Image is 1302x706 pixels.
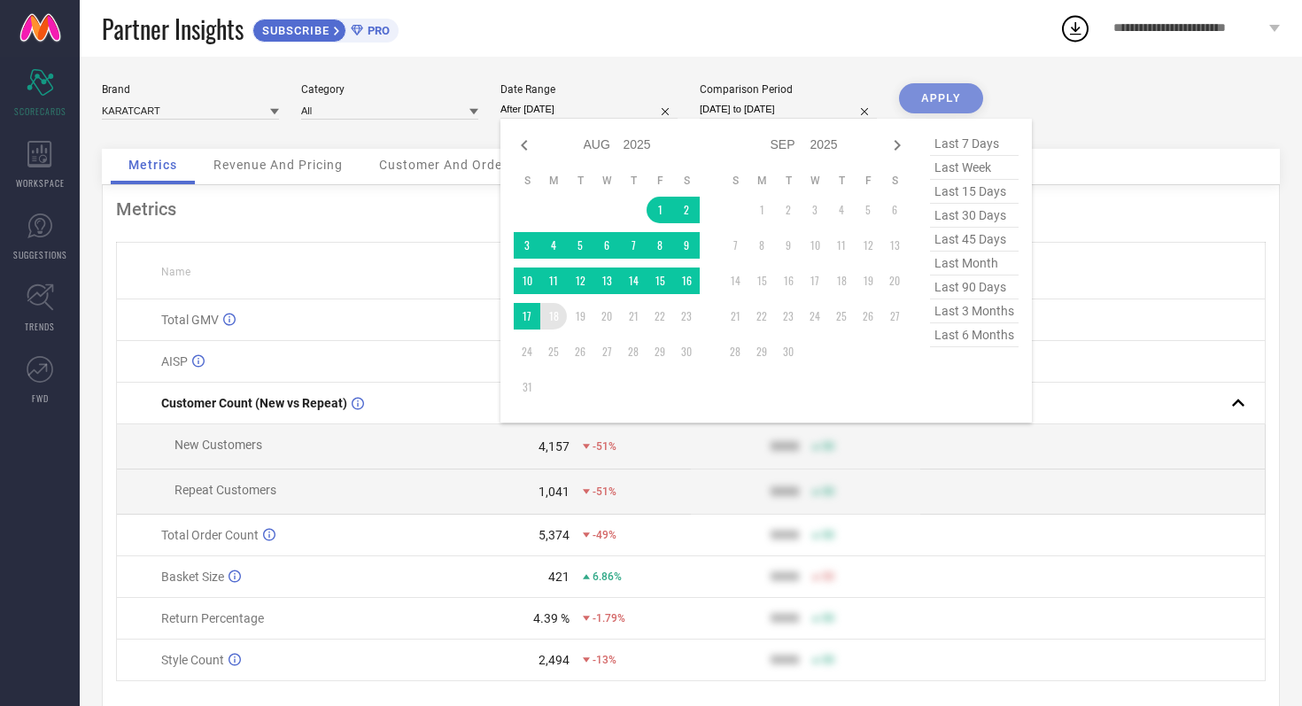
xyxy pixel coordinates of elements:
[620,268,647,294] td: Thu Aug 14 2025
[593,232,620,259] td: Wed Aug 06 2025
[25,320,55,333] span: TRENDS
[822,529,834,541] span: 50
[253,24,334,37] span: SUBSCRIBE
[822,485,834,498] span: 50
[771,611,799,625] div: 9999
[881,174,908,188] th: Saturday
[673,268,700,294] td: Sat Aug 16 2025
[102,11,244,47] span: Partner Insights
[771,570,799,584] div: 9999
[828,197,855,223] td: Thu Sep 04 2025
[647,232,673,259] td: Fri Aug 08 2025
[379,158,515,172] span: Customer And Orders
[174,483,276,497] span: Repeat Customers
[593,570,622,583] span: 6.86%
[620,338,647,365] td: Thu Aug 28 2025
[930,323,1019,347] span: last 6 months
[855,268,881,294] td: Fri Sep 19 2025
[500,83,678,96] div: Date Range
[647,338,673,365] td: Fri Aug 29 2025
[593,268,620,294] td: Wed Aug 13 2025
[116,198,1266,220] div: Metrics
[514,174,540,188] th: Sunday
[567,268,593,294] td: Tue Aug 12 2025
[930,252,1019,275] span: last month
[593,529,616,541] span: -49%
[567,232,593,259] td: Tue Aug 05 2025
[855,303,881,330] td: Fri Sep 26 2025
[540,303,567,330] td: Mon Aug 18 2025
[161,396,347,410] span: Customer Count (New vs Repeat)
[673,197,700,223] td: Sat Aug 02 2025
[13,248,67,261] span: SUGGESTIONS
[930,180,1019,204] span: last 15 days
[802,197,828,223] td: Wed Sep 03 2025
[775,174,802,188] th: Tuesday
[828,232,855,259] td: Thu Sep 11 2025
[930,204,1019,228] span: last 30 days
[748,197,775,223] td: Mon Sep 01 2025
[540,338,567,365] td: Mon Aug 25 2025
[161,611,264,625] span: Return Percentage
[514,303,540,330] td: Sun Aug 17 2025
[802,303,828,330] td: Wed Sep 24 2025
[881,197,908,223] td: Sat Sep 06 2025
[822,440,834,453] span: 50
[802,268,828,294] td: Wed Sep 17 2025
[539,439,570,454] div: 4,157
[748,232,775,259] td: Mon Sep 08 2025
[514,374,540,400] td: Sun Aug 31 2025
[647,197,673,223] td: Fri Aug 01 2025
[748,303,775,330] td: Mon Sep 22 2025
[174,438,262,452] span: New Customers
[539,528,570,542] div: 5,374
[593,612,625,625] span: -1.79%
[514,338,540,365] td: Sun Aug 24 2025
[700,100,877,119] input: Select comparison period
[775,232,802,259] td: Tue Sep 09 2025
[533,611,570,625] div: 4.39 %
[802,232,828,259] td: Wed Sep 10 2025
[822,654,834,666] span: 50
[620,232,647,259] td: Thu Aug 07 2025
[855,197,881,223] td: Fri Sep 05 2025
[252,14,399,43] a: SUBSCRIBEPRO
[128,158,177,172] span: Metrics
[822,570,834,583] span: 50
[593,338,620,365] td: Wed Aug 27 2025
[161,354,188,369] span: AISP
[771,485,799,499] div: 9999
[593,440,616,453] span: -51%
[593,485,616,498] span: -51%
[593,303,620,330] td: Wed Aug 20 2025
[647,174,673,188] th: Friday
[828,174,855,188] th: Thursday
[748,174,775,188] th: Monday
[647,303,673,330] td: Fri Aug 22 2025
[161,570,224,584] span: Basket Size
[301,83,478,96] div: Category
[620,174,647,188] th: Thursday
[161,266,190,278] span: Name
[775,268,802,294] td: Tue Sep 16 2025
[828,268,855,294] td: Thu Sep 18 2025
[748,268,775,294] td: Mon Sep 15 2025
[500,100,678,119] input: Select date range
[32,392,49,405] span: FWD
[593,174,620,188] th: Wednesday
[540,174,567,188] th: Monday
[722,232,748,259] td: Sun Sep 07 2025
[775,338,802,365] td: Tue Sep 30 2025
[514,232,540,259] td: Sun Aug 03 2025
[620,303,647,330] td: Thu Aug 21 2025
[881,232,908,259] td: Sat Sep 13 2025
[673,174,700,188] th: Saturday
[1059,12,1091,44] div: Open download list
[802,174,828,188] th: Wednesday
[930,228,1019,252] span: last 45 days
[567,303,593,330] td: Tue Aug 19 2025
[593,654,616,666] span: -13%
[855,174,881,188] th: Friday
[722,338,748,365] td: Sun Sep 28 2025
[822,612,834,625] span: 50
